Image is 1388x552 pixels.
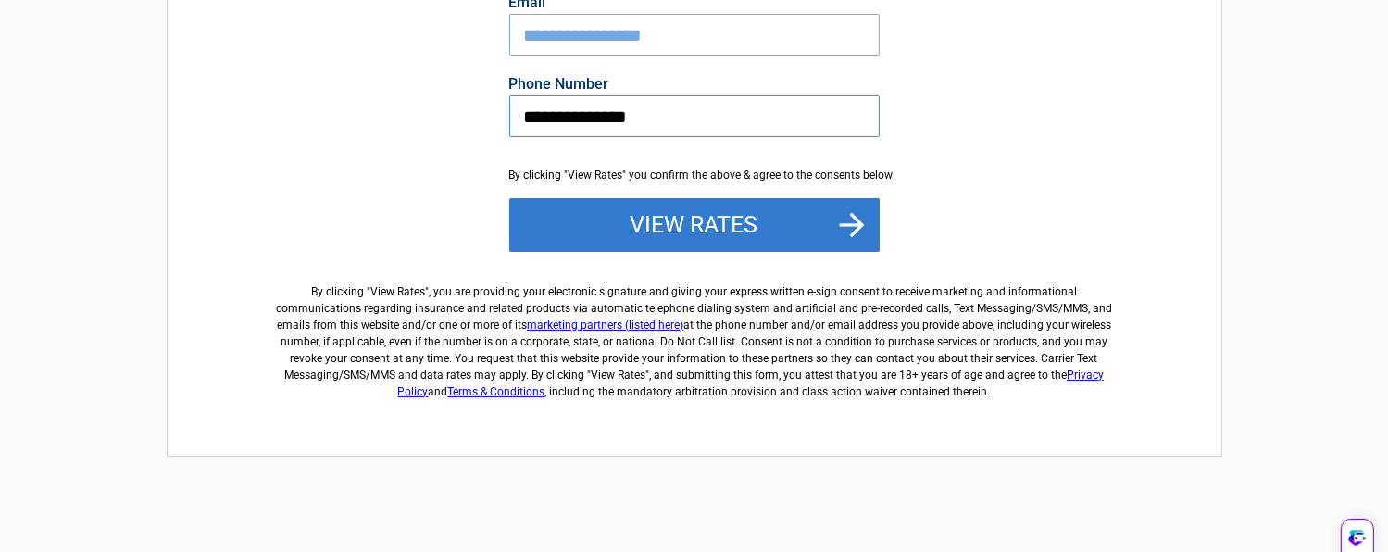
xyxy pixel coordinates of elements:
[509,198,880,252] button: View Rates
[527,319,683,332] a: marketing partners (listed here)
[448,385,545,398] a: Terms & Conditions
[509,77,880,92] label: Phone Number
[269,269,1119,400] label: By clicking " ", you are providing your electronic signature and giving your express written e-si...
[370,285,425,298] span: View Rates
[509,167,880,183] div: By clicking "View Rates" you confirm the above & agree to the consents below
[1344,524,1370,550] img: wiRPAZEX6Qd5GkipxmnKhIy308phxjiv+EHaKbQ5Ce+h88AAAAASUVORK5CYII=
[398,369,1105,398] a: Privacy Policy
